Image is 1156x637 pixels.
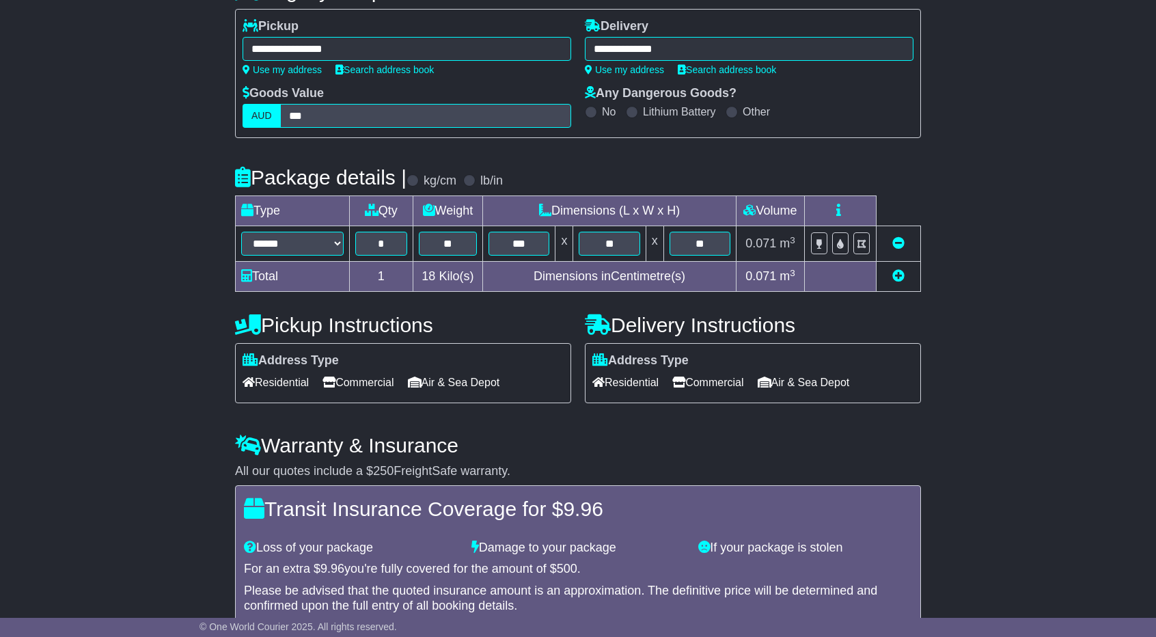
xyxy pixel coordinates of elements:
td: Kilo(s) [413,262,483,292]
label: lb/in [480,174,503,189]
label: No [602,105,616,118]
td: x [555,226,573,262]
label: Address Type [243,353,339,368]
td: 1 [350,262,413,292]
td: Total [236,262,350,292]
span: 9.96 [563,498,603,520]
label: Other [743,105,770,118]
label: Goods Value [243,86,324,101]
span: 18 [422,269,435,283]
td: x [646,226,663,262]
span: 500 [557,562,577,575]
label: Lithium Battery [643,105,716,118]
sup: 3 [790,268,795,278]
div: For an extra $ you're fully covered for the amount of $ . [244,562,912,577]
div: Please be advised that the quoted insurance amount is an approximation. The definitive price will... [244,584,912,613]
div: If your package is stolen [691,541,919,556]
span: Air & Sea Depot [408,372,500,393]
span: 0.071 [745,269,776,283]
a: Use my address [585,64,664,75]
div: All our quotes include a $ FreightSafe warranty. [235,464,921,479]
label: AUD [243,104,281,128]
a: Use my address [243,64,322,75]
span: Air & Sea Depot [758,372,850,393]
label: Pickup [243,19,299,34]
span: m [780,269,795,283]
span: m [780,236,795,250]
td: Qty [350,196,413,226]
td: Weight [413,196,483,226]
td: Dimensions (L x W x H) [483,196,737,226]
label: Delivery [585,19,648,34]
div: Loss of your package [237,541,465,556]
span: 9.96 [320,562,344,575]
a: Add new item [892,269,905,283]
div: Damage to your package [465,541,692,556]
label: Any Dangerous Goods? [585,86,737,101]
span: 250 [373,464,394,478]
label: kg/cm [424,174,456,189]
a: Remove this item [892,236,905,250]
span: Commercial [672,372,743,393]
label: Address Type [592,353,689,368]
td: Dimensions in Centimetre(s) [483,262,737,292]
h4: Warranty & Insurance [235,434,921,457]
a: Search address book [678,64,776,75]
h4: Pickup Instructions [235,314,571,336]
h4: Transit Insurance Coverage for $ [244,498,912,520]
h4: Delivery Instructions [585,314,921,336]
sup: 3 [790,235,795,245]
span: 0.071 [745,236,776,250]
h4: Package details | [235,166,407,189]
span: Residential [243,372,309,393]
span: © One World Courier 2025. All rights reserved. [199,621,397,632]
td: Type [236,196,350,226]
span: Commercial [322,372,394,393]
a: Search address book [335,64,434,75]
span: Residential [592,372,659,393]
td: Volume [736,196,804,226]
